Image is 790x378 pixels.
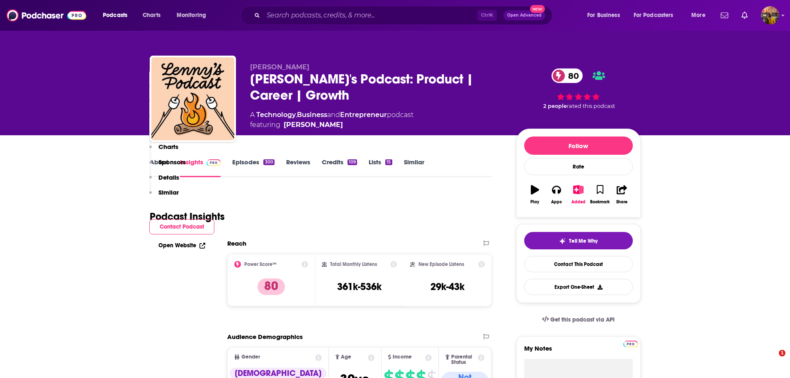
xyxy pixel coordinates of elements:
button: open menu [685,9,716,22]
p: 80 [258,278,285,295]
span: Ctrl K [477,10,497,21]
div: 300 [263,159,274,165]
div: [PERSON_NAME] [284,120,343,130]
span: , [296,111,297,119]
button: open menu [628,9,685,22]
span: Parental Status [451,354,476,365]
div: Bookmark [590,200,610,205]
span: and [327,111,340,119]
a: Get this podcast via API [535,310,622,330]
a: Contact This Podcast [524,256,633,272]
button: Share [611,180,632,210]
span: Gender [241,354,260,360]
div: 109 [348,159,357,165]
a: Business [297,111,327,119]
button: Play [524,180,546,210]
div: Share [616,200,627,205]
span: [PERSON_NAME] [250,63,309,71]
a: Show notifications dropdown [738,8,751,22]
span: For Business [587,10,620,21]
div: 15 [385,159,392,165]
button: Details [149,173,179,189]
p: Similar [158,188,179,196]
button: Sponsors [149,158,186,173]
button: Similar [149,188,179,204]
span: Age [341,354,351,360]
a: 80 [552,68,583,83]
img: Lenny's Podcast: Product | Career | Growth [151,57,234,140]
span: featuring [250,120,413,130]
a: Charts [137,9,165,22]
button: Added [567,180,589,210]
div: Play [530,200,539,205]
a: Show notifications dropdown [717,8,732,22]
button: open menu [97,9,138,22]
h2: Reach [227,239,246,247]
button: Export One-Sheet [524,279,633,295]
img: Podchaser - Follow, Share and Rate Podcasts [7,7,86,23]
a: Episodes300 [232,158,274,177]
div: 80 2 peoplerated this podcast [516,63,641,115]
span: More [691,10,705,21]
span: Logged in as hratnayake [761,6,779,24]
a: Credits109 [322,158,357,177]
a: Similar [404,158,424,177]
span: 1 [779,350,785,356]
img: Podchaser Pro [623,341,638,347]
div: Rate [524,158,633,175]
span: Monitoring [177,10,206,21]
a: Lists15 [369,158,392,177]
a: Reviews [286,158,310,177]
button: Bookmark [589,180,611,210]
h3: 361k-536k [337,280,382,293]
button: Apps [546,180,567,210]
button: open menu [171,9,217,22]
span: 2 people [543,103,567,109]
button: Show profile menu [761,6,779,24]
button: Open AdvancedNew [503,10,545,20]
iframe: Intercom live chat [762,350,782,370]
img: tell me why sparkle [559,238,566,244]
button: open menu [581,9,630,22]
button: Follow [524,137,633,155]
h2: Total Monthly Listens [330,261,377,267]
span: rated this podcast [567,103,615,109]
span: For Podcasters [634,10,673,21]
span: Open Advanced [507,13,542,17]
span: Tell Me Why [569,238,598,244]
span: Income [393,354,412,360]
label: My Notes [524,344,633,359]
div: Apps [551,200,562,205]
a: Technology [256,111,296,119]
span: Get this podcast via API [550,316,615,323]
input: Search podcasts, credits, & more... [263,9,477,22]
span: Podcasts [103,10,127,21]
h2: Audience Demographics [227,333,303,341]
button: tell me why sparkleTell Me Why [524,232,633,249]
a: Entrepreneur [340,111,387,119]
span: Charts [143,10,160,21]
h3: 29k-43k [430,280,464,293]
span: 80 [560,68,583,83]
h2: Power Score™ [244,261,277,267]
h2: New Episode Listens [418,261,464,267]
img: User Profile [761,6,779,24]
div: Added [571,200,586,205]
a: Pro website [623,339,638,347]
a: Open Website [158,242,205,249]
div: Search podcasts, credits, & more... [248,6,560,25]
span: New [530,5,545,13]
button: Contact Podcast [149,219,214,234]
div: A podcast [250,110,413,130]
p: Sponsors [158,158,186,166]
p: Details [158,173,179,181]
